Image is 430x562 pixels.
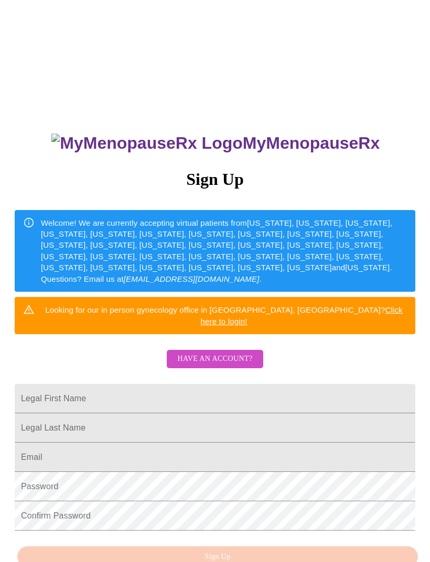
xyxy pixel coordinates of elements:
em: [EMAIL_ADDRESS][DOMAIN_NAME] [124,274,260,283]
span: Have an account? [177,352,252,366]
h3: MyMenopauseRx [16,134,416,153]
div: Welcome! We are currently accepting virtual patients from [US_STATE], [US_STATE], [US_STATE], [US... [41,213,407,289]
a: Click here to login! [201,305,403,325]
div: Looking for our in person gynecology office in [GEOGRAPHIC_DATA], [GEOGRAPHIC_DATA]? [41,300,407,331]
img: MyMenopauseRx Logo [51,134,242,153]
a: Have an account? [164,361,265,370]
button: Have an account? [167,350,263,368]
h3: Sign Up [15,170,415,189]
